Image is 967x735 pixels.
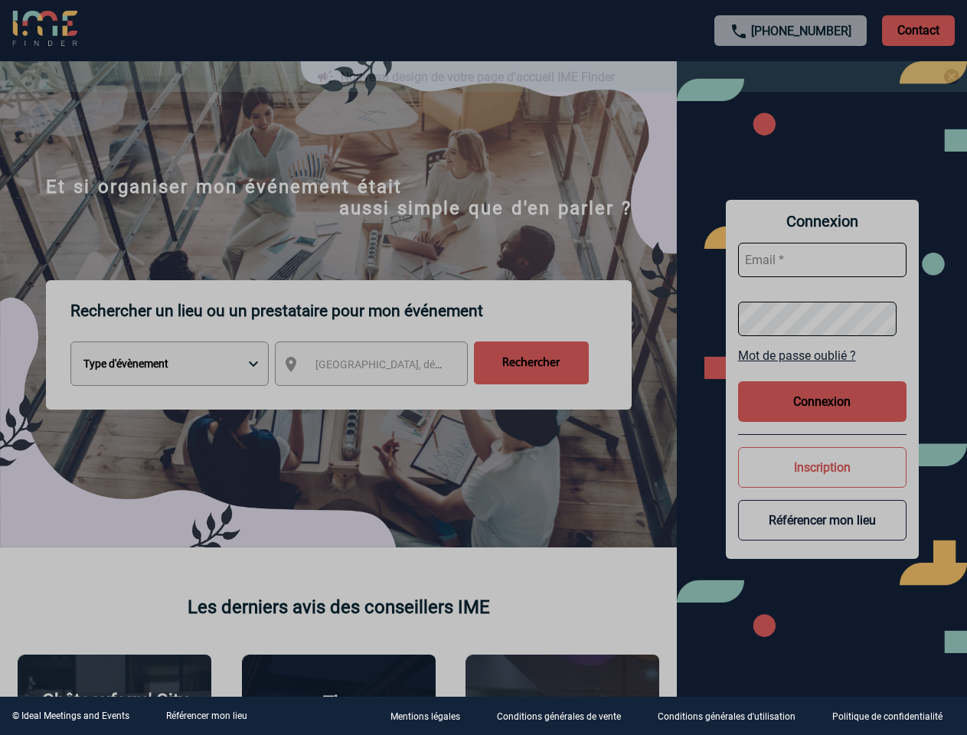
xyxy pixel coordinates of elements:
[658,712,795,723] p: Conditions générales d'utilisation
[390,712,460,723] p: Mentions légales
[485,709,645,724] a: Conditions générales de vente
[378,709,485,724] a: Mentions légales
[820,709,967,724] a: Politique de confidentialité
[12,710,129,721] div: © Ideal Meetings and Events
[832,712,942,723] p: Politique de confidentialité
[497,712,621,723] p: Conditions générales de vente
[166,710,247,721] a: Référencer mon lieu
[645,709,820,724] a: Conditions générales d'utilisation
